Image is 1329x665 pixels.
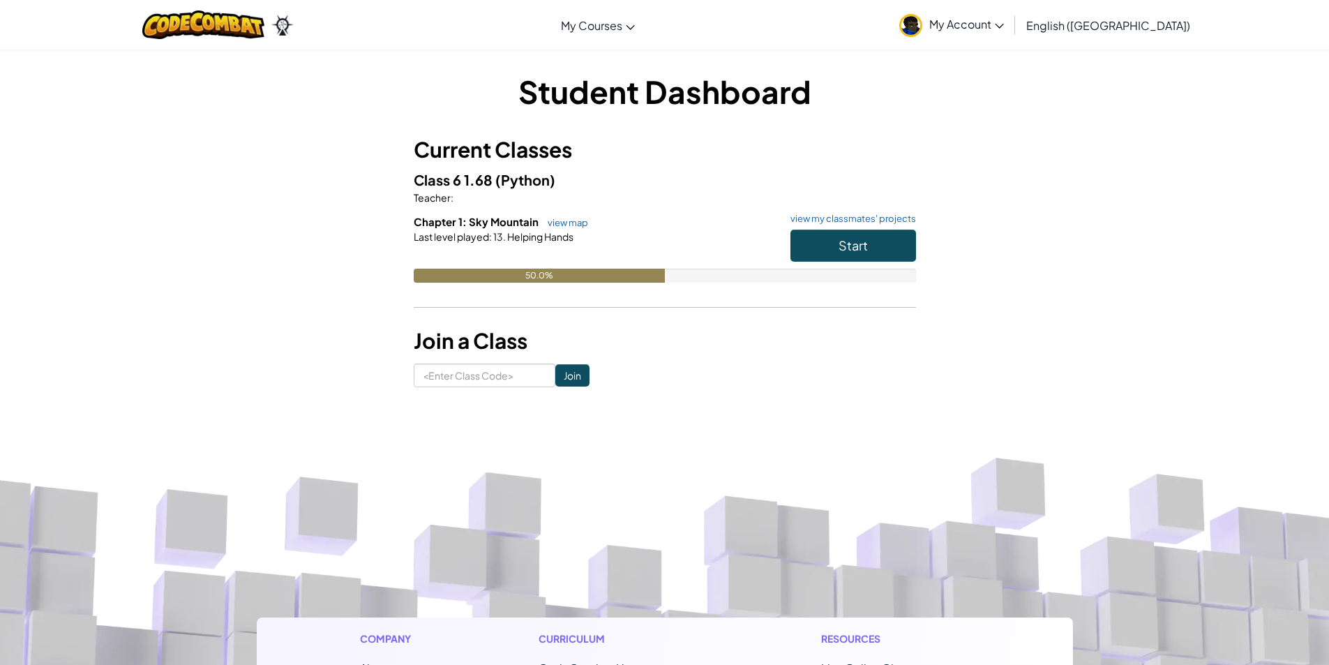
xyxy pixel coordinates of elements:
[539,632,707,646] h1: Curriculum
[451,191,453,204] span: :
[555,364,590,387] input: Join
[1026,18,1190,33] span: English ([GEOGRAPHIC_DATA])
[489,230,492,243] span: :
[414,325,916,357] h3: Join a Class
[495,171,555,188] span: (Python)
[360,632,425,646] h1: Company
[414,215,541,228] span: Chapter 1: Sky Mountain
[414,134,916,165] h3: Current Classes
[271,15,294,36] img: Ozaria
[414,70,916,113] h1: Student Dashboard
[929,17,1004,31] span: My Account
[821,632,970,646] h1: Resources
[554,6,642,44] a: My Courses
[414,364,555,387] input: <Enter Class Code>
[142,10,264,39] img: CodeCombat logo
[790,230,916,262] button: Start
[839,237,868,253] span: Start
[1019,6,1197,44] a: English ([GEOGRAPHIC_DATA])
[414,269,665,283] div: 50.0%
[541,217,588,228] a: view map
[414,230,489,243] span: Last level played
[899,14,922,37] img: avatar
[561,18,622,33] span: My Courses
[783,214,916,223] a: view my classmates' projects
[414,191,451,204] span: Teacher
[506,230,573,243] span: Helping Hands
[892,3,1011,47] a: My Account
[492,230,506,243] span: 13.
[414,171,495,188] span: Class 6 1.68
